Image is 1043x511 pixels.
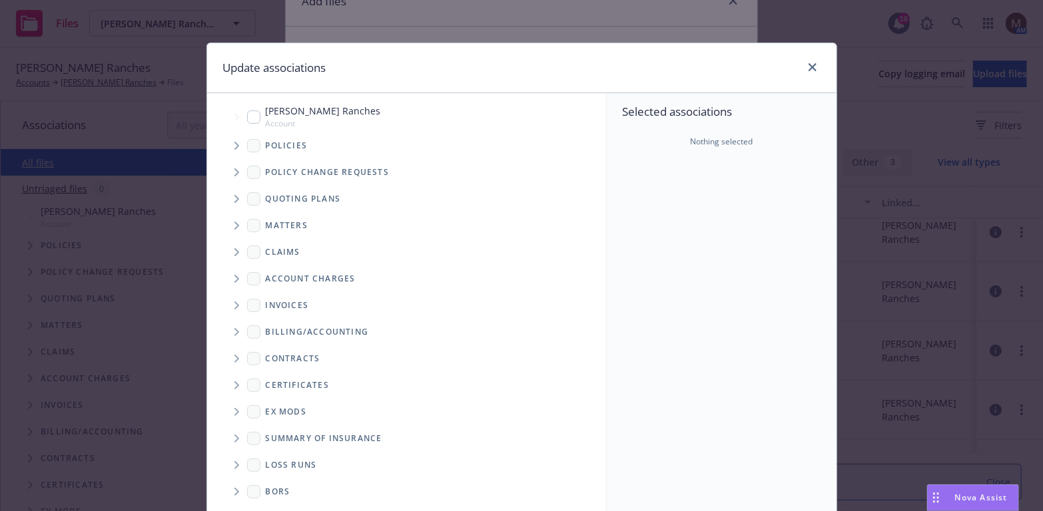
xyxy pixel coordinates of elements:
[266,222,308,230] span: Matters
[266,301,309,309] span: Invoices
[266,408,306,416] span: Ex Mods
[266,104,381,118] span: [PERSON_NAME] Ranches
[266,461,317,469] span: Loss Runs
[266,142,308,150] span: Policies
[266,275,356,283] span: Account charges
[690,136,753,148] span: Nothing selected
[207,101,606,318] div: Tree Example
[266,168,389,176] span: Policy change requests
[223,59,326,77] h1: Update associations
[955,492,1008,503] span: Nova Assist
[266,118,381,129] span: Account
[623,104,821,120] span: Selected associations
[207,319,606,505] div: Folder Tree Example
[266,488,290,496] span: BORs
[266,195,341,203] span: Quoting plans
[266,248,300,256] span: Claims
[266,328,369,336] span: Billing/Accounting
[266,381,329,389] span: Certificates
[928,485,944,510] div: Drag to move
[266,434,382,442] span: Summary of insurance
[805,59,821,75] a: close
[927,484,1019,511] button: Nova Assist
[266,355,320,363] span: Contracts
